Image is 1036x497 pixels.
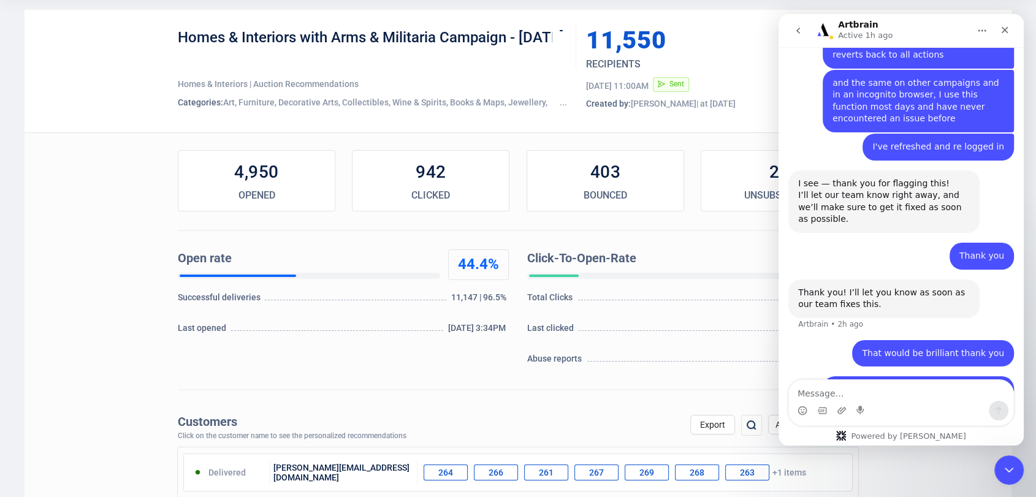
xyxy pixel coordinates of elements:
[352,160,509,184] div: 942
[574,465,619,480] div: 267
[178,249,435,268] div: Open rate
[527,249,785,268] div: Click-To-Open-Rate
[586,57,812,72] div: RECIPIENTS
[178,28,567,65] div: Homes & Interiors with Arms & Militaria Campaign - [DATE]
[178,291,263,309] div: Successful deliveries
[527,188,684,203] div: BOUNCED
[586,80,649,92] div: [DATE] 11:00AM
[524,465,568,480] div: 261
[424,465,468,480] div: 264
[701,188,858,203] div: UNSUBSCRIBED
[775,415,851,434] span: All Actions
[449,255,508,275] div: 44.4%
[744,418,759,433] img: search.png
[658,80,665,88] span: send
[586,28,801,53] div: 11,550
[701,160,858,184] div: 20
[675,465,719,480] div: 268
[700,420,725,430] span: Export
[586,99,631,108] span: Created by:
[178,415,406,429] div: Customers
[625,465,669,480] div: 269
[417,460,852,485] div: +1 items
[352,188,509,203] div: CLICKED
[178,78,567,90] div: Homes & Interiors | Auction Recommendations
[669,80,684,88] span: Sent
[586,97,858,110] div: [PERSON_NAME] | at [DATE]
[178,432,406,441] div: Click on the customer name to see the personalized recommendations
[184,460,270,485] div: Delivered
[527,291,576,309] div: Total Clicks
[527,322,577,340] div: Last clicked
[178,97,223,107] span: Categories:
[178,322,229,340] div: Last opened
[779,14,1024,446] iframe: Intercom live chat
[270,460,418,485] div: [PERSON_NAME][EMAIL_ADDRESS][DOMAIN_NAME]
[178,160,335,184] div: 4,950
[725,465,769,480] div: 263
[690,415,735,434] button: Export
[178,96,567,108] div: Art, Furniture, Decorative Arts, Collectibles, Wine & Spirits, Books & Maps, Jewellery, Watches &...
[451,291,509,309] div: 11,147 | 96.5%
[527,160,684,184] div: 403
[474,465,518,480] div: 266
[448,322,509,340] div: [DATE] 3:34PM
[178,188,335,203] div: OPENED
[527,352,585,371] div: Abuse reports
[994,455,1024,485] iframe: Intercom live chat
